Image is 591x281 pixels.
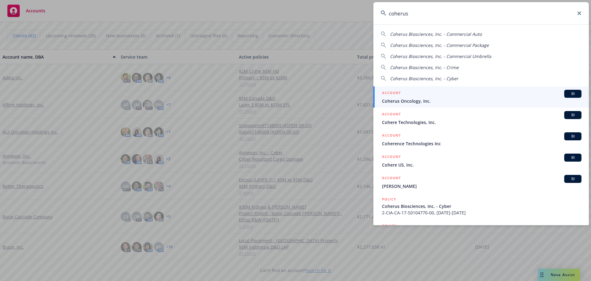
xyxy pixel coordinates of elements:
[373,2,589,24] input: Search...
[390,42,489,48] span: Coherus Biosciences, Inc. - Commercial Package
[382,183,581,189] span: [PERSON_NAME]
[382,209,581,216] span: 2-CIA-CA-17-S0104770-00, [DATE]-[DATE]
[382,223,396,229] h5: POLICY
[382,162,581,168] span: Cohere US, Inc.
[382,154,401,161] h5: ACCOUNT
[567,134,579,139] span: BI
[382,203,581,209] span: Coherus Biosciences, Inc. - Cyber
[382,90,401,97] h5: ACCOUNT
[382,111,401,118] h5: ACCOUNT
[567,91,579,97] span: BI
[373,108,589,129] a: ACCOUNTBICohere Technologies, Inc.
[382,98,581,104] span: Coherus Oncology, Inc.
[567,155,579,160] span: BI
[382,140,581,147] span: Coherence Technologies Inc
[373,219,589,246] a: POLICY
[390,76,458,81] span: Coherus Biosciences, Inc. - Cyber
[382,175,401,182] h5: ACCOUNT
[567,176,579,182] span: BI
[373,86,589,108] a: ACCOUNTBICoherus Oncology, Inc.
[382,119,581,126] span: Cohere Technologies, Inc.
[382,196,396,202] h5: POLICY
[390,31,482,37] span: Coherus Biosciences, Inc. - Commercial Auto
[373,171,589,193] a: ACCOUNTBI[PERSON_NAME]
[373,193,589,219] a: POLICYCoherus Biosciences, Inc. - Cyber2-CIA-CA-17-S0104770-00, [DATE]-[DATE]
[567,112,579,118] span: BI
[390,53,491,59] span: Coherus Biosciences, Inc. - Commercial Umbrella
[382,132,401,140] h5: ACCOUNT
[390,64,459,70] span: Coherus Biosciences, Inc. - Crime
[373,150,589,171] a: ACCOUNTBICohere US, Inc.
[373,129,589,150] a: ACCOUNTBICoherence Technologies Inc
